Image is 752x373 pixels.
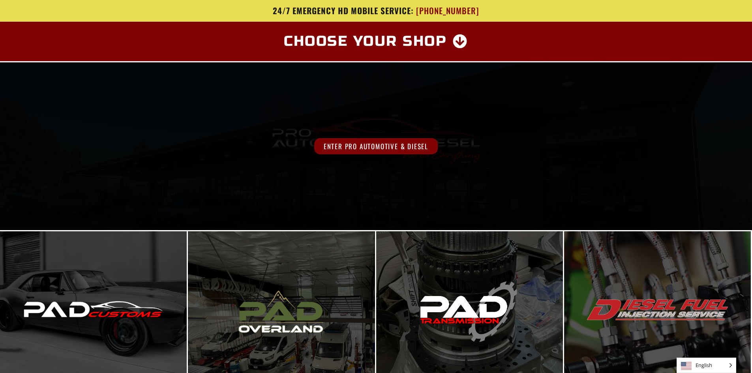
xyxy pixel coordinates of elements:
span: English [677,358,736,373]
a: Choose Your Shop [274,30,478,53]
span: [PHONE_NUMBER] [416,6,479,16]
span: Enter Pro Automotive & Diesel [314,138,438,154]
a: 24/7 Emergency HD Mobile Service: [PHONE_NUMBER] [145,6,607,16]
aside: Language selected: English [677,358,736,373]
span: Choose Your Shop [284,34,447,49]
span: 24/7 Emergency HD Mobile Service: [273,4,414,17]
